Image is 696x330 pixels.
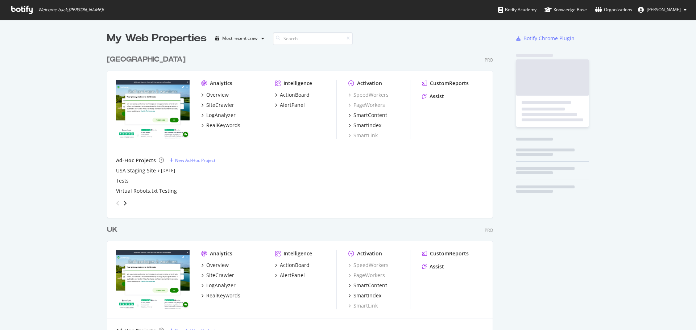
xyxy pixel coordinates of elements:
button: Most recent crawl [212,33,267,44]
div: angle-right [123,200,128,207]
div: RealKeywords [206,292,240,299]
div: Pro [485,57,493,63]
a: SpeedWorkers [348,91,389,99]
a: SpeedWorkers [348,262,389,269]
span: Welcome back, [PERSON_NAME] ! [38,7,104,13]
a: Overview [201,91,229,99]
div: angle-left [113,197,123,209]
div: Overview [206,91,229,99]
a: SiteCrawler [201,101,234,109]
div: Botify Chrome Plugin [523,35,575,42]
div: LogAnalyzer [206,112,236,119]
a: Assist [422,93,444,100]
a: CustomReports [422,80,469,87]
a: LogAnalyzer [201,282,236,289]
a: AlertPanel [275,272,305,279]
a: CustomReports [422,250,469,257]
a: Assist [422,263,444,270]
div: SiteCrawler [206,101,234,109]
div: RealKeywords [206,122,240,129]
a: Overview [201,262,229,269]
a: SmartLink [348,132,378,139]
a: ActionBoard [275,91,310,99]
button: [PERSON_NAME] [632,4,692,16]
div: UK [107,225,117,235]
div: SiteCrawler [206,272,234,279]
a: PageWorkers [348,101,385,109]
div: CustomReports [430,250,469,257]
a: [DATE] [161,167,175,174]
div: Assist [430,263,444,270]
div: Overview [206,262,229,269]
div: Botify Academy [498,6,536,13]
img: www.golfbreaks.com/en-gb/ [116,250,190,309]
div: SmartIndex [353,292,381,299]
div: SmartContent [353,282,387,289]
div: ActionBoard [280,262,310,269]
a: Botify Chrome Plugin [516,35,575,42]
div: Ad-Hoc Projects [116,157,156,164]
div: Analytics [210,80,232,87]
a: UK [107,225,120,235]
div: Activation [357,250,382,257]
img: www.golfbreaks.com/en-us/ [116,80,190,138]
div: LogAnalyzer [206,282,236,289]
a: SmartIndex [348,122,381,129]
a: PageWorkers [348,272,385,279]
input: Search [273,32,353,45]
a: Virtual Robots.txt Testing [116,187,177,195]
div: Most recent crawl [222,36,258,41]
a: SmartIndex [348,292,381,299]
div: Knowledge Base [544,6,587,13]
a: USA Staging Site [116,167,156,174]
a: RealKeywords [201,292,240,299]
div: AlertPanel [280,272,305,279]
a: AlertPanel [275,101,305,109]
a: RealKeywords [201,122,240,129]
a: SmartContent [348,112,387,119]
div: Organizations [595,6,632,13]
div: Intelligence [283,250,312,257]
a: SmartLink [348,302,378,309]
a: SiteCrawler [201,272,234,279]
div: AlertPanel [280,101,305,109]
div: SmartContent [353,112,387,119]
a: [GEOGRAPHIC_DATA] [107,54,188,65]
div: My Web Properties [107,31,207,46]
div: CustomReports [430,80,469,87]
div: Intelligence [283,80,312,87]
a: Tests [116,177,129,184]
div: Activation [357,80,382,87]
a: New Ad-Hoc Project [170,157,215,163]
a: ActionBoard [275,262,310,269]
div: New Ad-Hoc Project [175,157,215,163]
div: Pro [485,227,493,233]
a: LogAnalyzer [201,112,236,119]
span: Tom Neale [647,7,681,13]
div: SmartIndex [353,122,381,129]
a: SmartContent [348,282,387,289]
div: Analytics [210,250,232,257]
div: [GEOGRAPHIC_DATA] [107,54,186,65]
div: ActionBoard [280,91,310,99]
div: Assist [430,93,444,100]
